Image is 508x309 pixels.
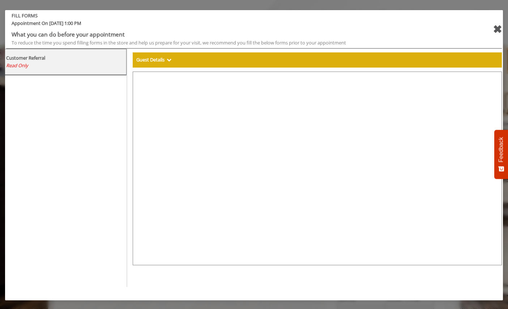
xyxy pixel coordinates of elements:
[498,137,504,162] span: Feedback
[167,56,171,63] span: Show
[133,52,502,68] div: Guest Details Show
[12,30,125,38] b: What you can do before your appointment
[494,130,508,179] button: Feedback - Show survey
[133,72,502,265] iframe: formsViewWeb
[12,39,454,47] div: To reduce the time you spend filling forms in the store and help us prepare for your visit, we re...
[6,20,460,30] span: Appointment On [DATE] 1:00 PM
[136,56,165,63] b: Guest Details
[6,62,28,69] span: Read Only
[6,55,45,61] b: Customer Referral
[6,12,460,20] b: FILL FORMS
[493,21,502,38] div: close forms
